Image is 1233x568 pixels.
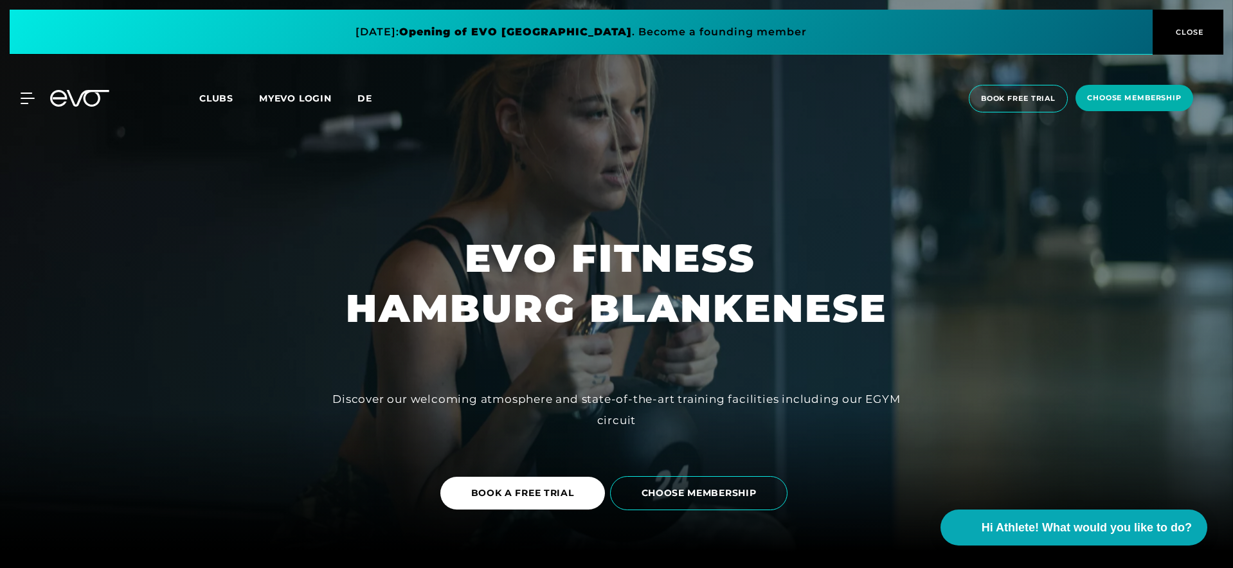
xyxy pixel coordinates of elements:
a: MYEVO LOGIN [259,93,332,104]
a: choose membership [1072,85,1197,112]
span: CHOOSE MEMBERSHIP [642,486,757,500]
button: Hi Athlete! What would you like to do? [941,510,1207,546]
a: book free trial [965,85,1072,112]
span: Hi Athlete! What would you like to do? [982,519,1192,537]
button: CLOSE [1153,10,1223,55]
span: choose membership [1087,93,1182,103]
span: BOOK A FREE TRIAL [471,486,574,500]
span: book free trial [981,93,1056,104]
span: CLOSE [1173,26,1204,38]
a: BOOK A FREE TRIAL [440,467,610,519]
a: de [357,91,388,106]
h1: EVO FITNESS HAMBURG BLANKENESE [346,233,887,333]
span: de [357,93,372,104]
a: Clubs [199,92,259,104]
div: Discover our welcoming atmosphere and state-of-the-art training facilities including our EGYM cir... [327,389,906,430]
a: CHOOSE MEMBERSHIP [610,466,793,520]
span: Clubs [199,93,233,104]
